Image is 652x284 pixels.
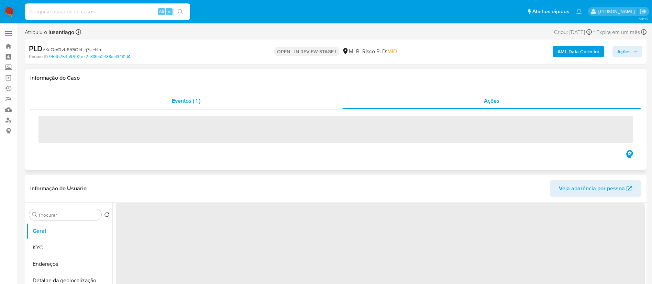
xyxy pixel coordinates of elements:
button: Geral [26,223,112,239]
button: Endereços [26,256,112,272]
button: AML Data Collector [553,46,604,57]
span: Veja aparência por pessoa [559,180,625,197]
h1: Informação do Caso [30,75,641,81]
p: OPEN - IN REVIEW STAGE I [274,47,339,56]
input: Procurar [39,212,99,218]
b: AML Data Collector [557,46,599,57]
div: Criou: [DATE] [554,27,592,37]
a: Notificações [576,9,582,14]
a: Sair [640,8,647,15]
input: Pesquise usuários ou casos... [25,7,190,16]
button: search-icon [173,7,187,16]
b: PLD [29,43,43,54]
div: MLB [342,48,360,55]
p: emerson.gomes@mercadopago.com.br [598,8,637,15]
span: Ações [484,97,499,105]
span: - [593,27,595,37]
button: Retornar ao pedido padrão [104,212,110,219]
h1: Informação do Usuário [30,185,87,192]
b: Person ID [29,54,48,60]
span: s [168,8,170,15]
b: lusantiago [47,28,74,36]
span: Risco PLD: [362,48,397,55]
span: # KdOeCtvb659OIrLjrj7sIH4m [43,46,102,53]
button: KYC [26,239,112,256]
span: Atribuiu o [25,29,74,36]
span: MID [387,47,397,55]
a: 954b254b9692e72c3f8ba2438aef3481 [49,54,130,60]
span: Eventos ( 1 ) [172,97,200,105]
span: ‌ [38,116,633,143]
button: Procurar [32,212,37,217]
span: Ações [617,46,631,57]
span: Alt [159,8,164,15]
span: Expira em um mês [596,29,640,36]
button: Ações [612,46,642,57]
span: Atalhos rápidos [532,8,569,15]
button: Veja aparência por pessoa [550,180,641,197]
